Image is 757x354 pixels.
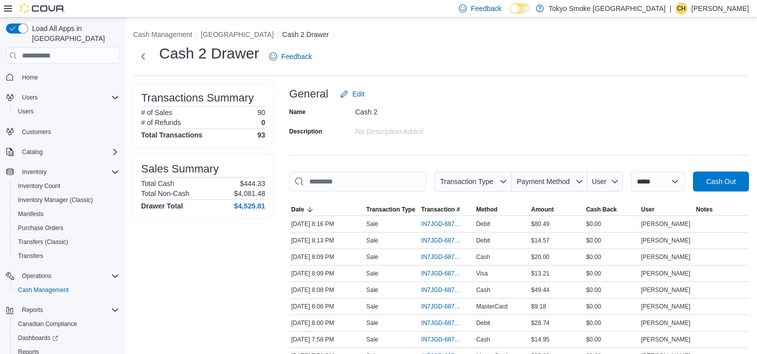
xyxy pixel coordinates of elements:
span: Transfers [14,250,119,262]
div: $0.00 [584,317,639,329]
span: [PERSON_NAME] [641,220,690,228]
span: Debit [476,319,490,327]
div: $0.00 [584,218,639,230]
span: Catalog [18,146,119,158]
p: Tokyo Smoke [GEOGRAPHIC_DATA] [549,2,666,14]
span: Cash Back [586,205,616,213]
input: This is a search bar. As you type, the results lower in the page will automatically filter. [289,171,426,191]
button: IN7JGD-6879301 [421,218,472,230]
h6: # of Sales [141,108,172,116]
img: Cova [20,3,65,13]
h4: Drawer Total [141,202,183,210]
button: Purchase Orders [10,221,123,235]
span: Notes [696,205,712,213]
a: Manifests [14,208,48,220]
p: 90 [257,108,265,116]
span: Date [291,205,304,213]
span: IN7JGD-6879240 [421,302,462,310]
span: Transaction # [421,205,460,213]
button: Operations [2,269,123,283]
p: Sale [366,302,378,310]
button: Transaction Type [364,203,419,215]
span: Purchase Orders [18,224,64,232]
span: Users [18,91,119,103]
h6: Total Cash [141,179,174,187]
span: $49.44 [531,286,550,294]
button: Edit [336,84,368,104]
a: Transfers [14,250,47,262]
h6: # of Refunds [141,118,181,126]
button: Cash Management [133,30,192,38]
button: [GEOGRAPHIC_DATA] [201,30,274,38]
span: Customers [22,128,51,136]
span: [PERSON_NAME] [641,269,690,277]
span: CH [677,2,685,14]
a: Canadian Compliance [14,318,81,330]
span: User [641,205,654,213]
p: Sale [366,335,378,343]
span: IN7JGD-6879194 [421,335,462,343]
span: Cash Out [706,176,735,186]
span: Dashboards [14,332,119,344]
h3: Transactions Summary [141,92,254,104]
button: Inventory [2,165,123,179]
span: [PERSON_NAME] [641,335,690,343]
p: | [669,2,671,14]
button: IN7JGD-6879252 [421,267,472,279]
span: Home [22,73,38,81]
button: Home [2,69,123,84]
button: Next [133,46,153,66]
div: $0.00 [584,251,639,263]
span: Users [14,105,119,117]
p: $4,081.48 [234,189,265,197]
span: $14.95 [531,335,550,343]
span: Home [18,70,119,83]
button: Catalog [18,146,47,158]
a: Inventory Manager (Classic) [14,194,97,206]
button: Customers [2,124,123,139]
label: Description [289,127,322,135]
button: Users [18,91,42,103]
button: Manifests [10,207,123,221]
a: Inventory Count [14,180,65,192]
span: Transfers (Classic) [14,236,119,248]
div: [DATE] 8:16 PM [289,218,364,230]
span: Inventory [22,168,47,176]
span: $9.18 [531,302,546,310]
span: Manifests [14,208,119,220]
label: Name [289,108,306,116]
button: Cash Back [584,203,639,215]
span: Amount [531,205,554,213]
p: [PERSON_NAME] [691,2,749,14]
button: IN7JGD-6879249 [421,284,472,296]
button: Users [10,104,123,118]
span: MasterCard [476,302,508,310]
span: Users [18,107,34,115]
button: Transaction Type [434,171,511,191]
span: Cash [476,335,490,343]
span: Payment Method [517,177,570,185]
span: $14.57 [531,236,550,244]
span: [PERSON_NAME] [641,319,690,327]
span: Operations [22,272,52,280]
div: $0.00 [584,284,639,296]
div: Courtney Hubley [675,2,687,14]
button: Cash Management [10,283,123,297]
span: Manifests [18,210,44,218]
div: $0.00 [584,300,639,312]
button: Transfers (Classic) [10,235,123,249]
p: Sale [366,220,378,228]
span: [PERSON_NAME] [641,253,690,261]
h4: $4,525.81 [234,202,265,210]
div: [DATE] 8:09 PM [289,251,364,263]
span: Transfers [18,252,43,260]
input: Dark Mode [510,3,531,14]
span: Debit [476,220,490,228]
span: Users [22,93,38,101]
span: IN7JGD-6879284 [421,236,462,244]
span: Inventory [18,166,119,178]
button: Users [2,90,123,104]
p: $444.33 [240,179,265,187]
span: Cash Management [14,284,119,296]
div: Cash 2 [355,104,489,116]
